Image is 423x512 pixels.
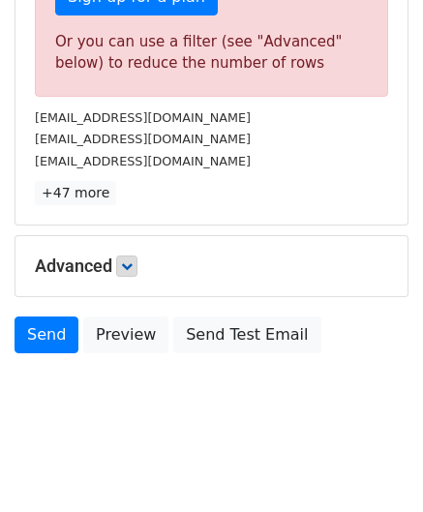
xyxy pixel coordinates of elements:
iframe: Chat Widget [326,419,423,512]
small: [EMAIL_ADDRESS][DOMAIN_NAME] [35,132,251,146]
a: +47 more [35,181,116,205]
a: Send Test Email [173,316,320,353]
small: [EMAIL_ADDRESS][DOMAIN_NAME] [35,110,251,125]
h5: Advanced [35,256,388,277]
small: [EMAIL_ADDRESS][DOMAIN_NAME] [35,154,251,168]
a: Preview [83,316,168,353]
div: Or you can use a filter (see "Advanced" below) to reduce the number of rows [55,31,368,75]
a: Send [15,316,78,353]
